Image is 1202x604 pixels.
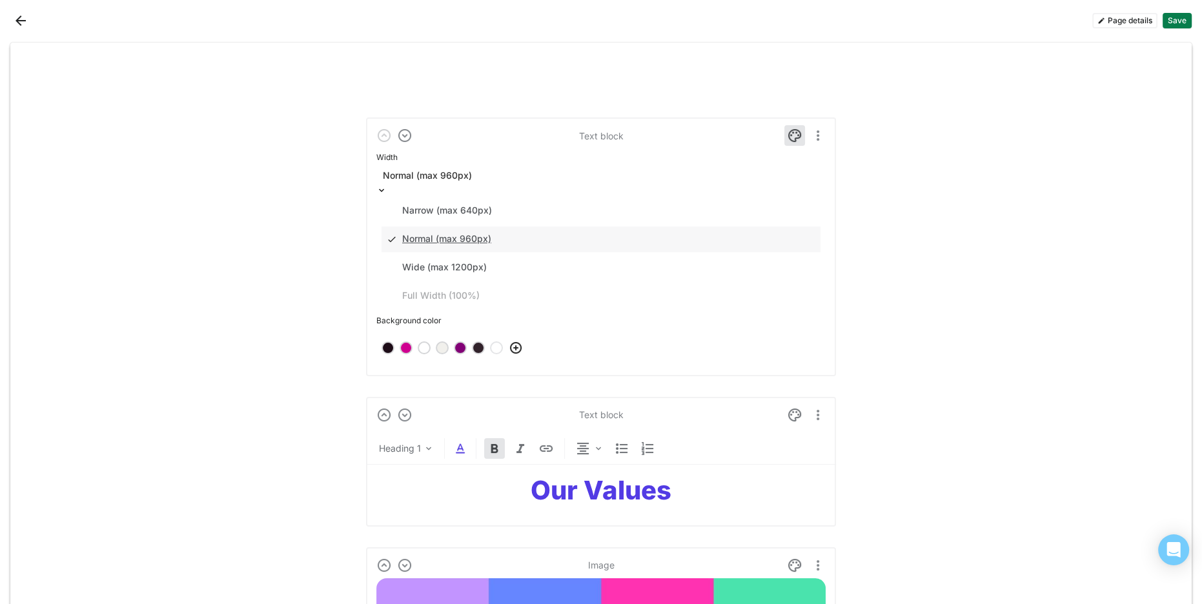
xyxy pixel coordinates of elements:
[810,405,826,425] button: More options
[579,130,624,141] div: Text block
[402,234,491,245] div: Normal (max 960px)
[402,262,487,273] div: Wide (max 1200px)
[379,442,421,455] div: Heading 1
[1163,13,1192,28] button: Save
[402,290,480,301] div: Full Width (100%)
[810,555,826,576] button: More options
[588,559,615,570] div: Image
[1158,534,1189,565] div: Open Intercom Messenger
[376,312,826,330] div: Background color
[402,205,492,216] div: Narrow (max 640px)
[531,474,671,506] strong: Our Values
[579,409,624,420] div: Text block
[376,148,826,166] div: Width
[1092,13,1157,28] button: Page details
[10,10,31,31] button: Back
[810,125,826,146] button: More options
